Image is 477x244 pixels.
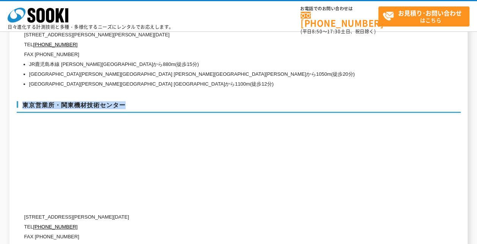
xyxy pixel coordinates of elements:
li: [GEOGRAPHIC_DATA][PERSON_NAME][GEOGRAPHIC_DATA] [PERSON_NAME][GEOGRAPHIC_DATA][PERSON_NAME]から1050... [29,69,389,79]
span: 8:50 [312,28,323,35]
a: [PHONE_NUMBER] [33,224,77,230]
p: [STREET_ADDRESS][PERSON_NAME][DATE] [24,212,389,222]
p: FAX [PHONE_NUMBER] [24,232,389,242]
a: [PHONE_NUMBER] [301,12,378,27]
p: TEL [24,40,389,50]
span: (平日 ～ 土日、祝日除く) [301,28,376,35]
h3: 東京営業所・関東機材技術センター [17,101,461,113]
li: [GEOGRAPHIC_DATA][PERSON_NAME][GEOGRAPHIC_DATA] [GEOGRAPHIC_DATA]から1100m(徒歩12分) [29,79,389,89]
li: JR鹿児島本線 [PERSON_NAME][GEOGRAPHIC_DATA]から880m(徒歩15分) [29,59,389,69]
span: はこちら [383,7,469,26]
span: 17:30 [327,28,341,35]
strong: お見積り･お問い合わせ [398,8,462,17]
a: お見積り･お問い合わせはこちら [378,6,469,27]
p: TEL [24,222,389,232]
a: [PHONE_NUMBER] [33,42,77,47]
p: 日々進化する計測技術と多種・多様化するニーズにレンタルでお応えします。 [8,25,174,29]
span: お電話でのお問い合わせは [301,6,378,11]
p: FAX [PHONE_NUMBER] [24,50,389,59]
